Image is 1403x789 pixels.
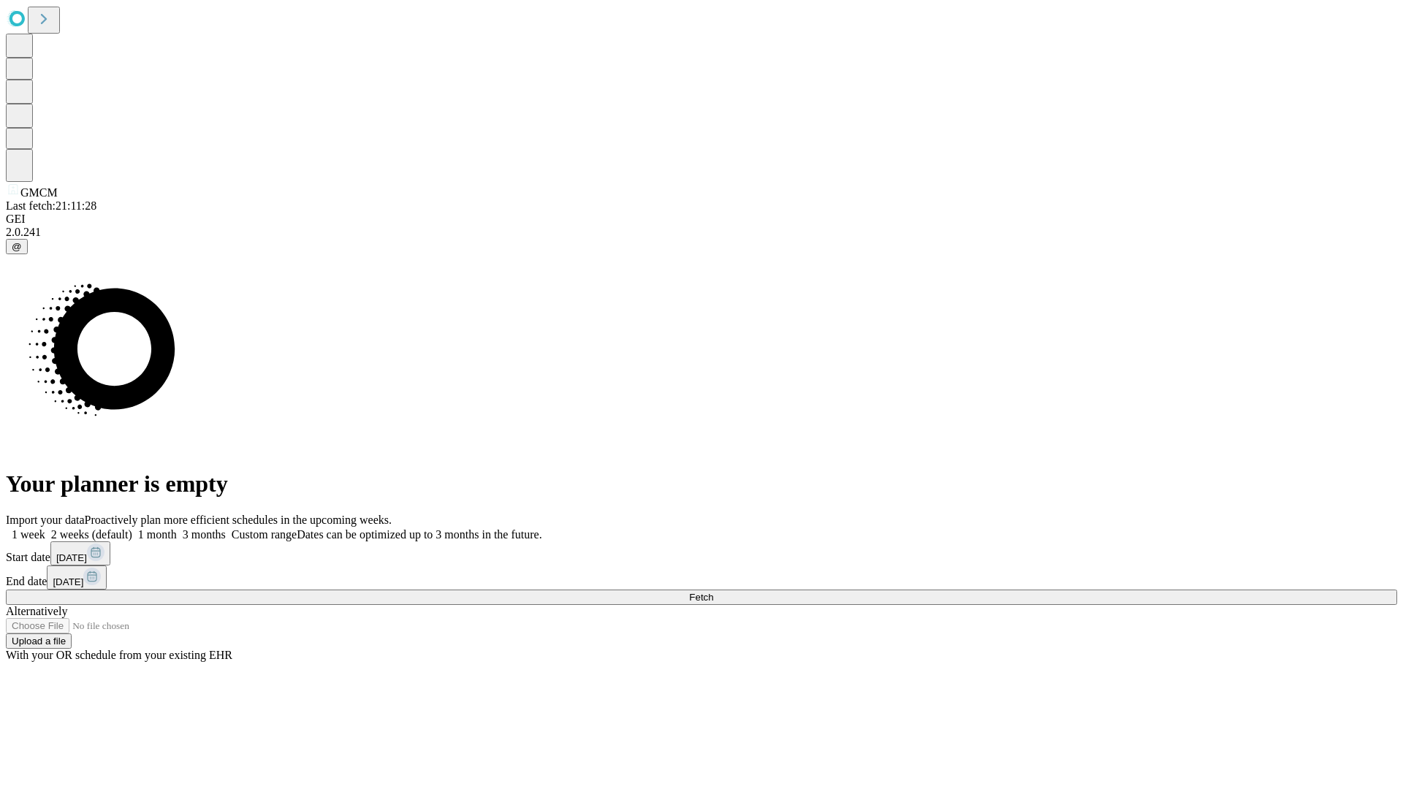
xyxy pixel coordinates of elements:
[6,633,72,649] button: Upload a file
[12,241,22,252] span: @
[138,528,177,541] span: 1 month
[50,541,110,565] button: [DATE]
[6,199,96,212] span: Last fetch: 21:11:28
[20,186,58,199] span: GMCM
[6,541,1397,565] div: Start date
[6,470,1397,498] h1: Your planner is empty
[6,605,67,617] span: Alternatively
[183,528,226,541] span: 3 months
[6,213,1397,226] div: GEI
[6,239,28,254] button: @
[12,528,45,541] span: 1 week
[56,552,87,563] span: [DATE]
[232,528,297,541] span: Custom range
[51,528,132,541] span: 2 weeks (default)
[689,592,713,603] span: Fetch
[6,514,85,526] span: Import your data
[6,565,1397,590] div: End date
[6,590,1397,605] button: Fetch
[6,226,1397,239] div: 2.0.241
[85,514,392,526] span: Proactively plan more efficient schedules in the upcoming weeks.
[47,565,107,590] button: [DATE]
[6,649,232,661] span: With your OR schedule from your existing EHR
[53,576,83,587] span: [DATE]
[297,528,541,541] span: Dates can be optimized up to 3 months in the future.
